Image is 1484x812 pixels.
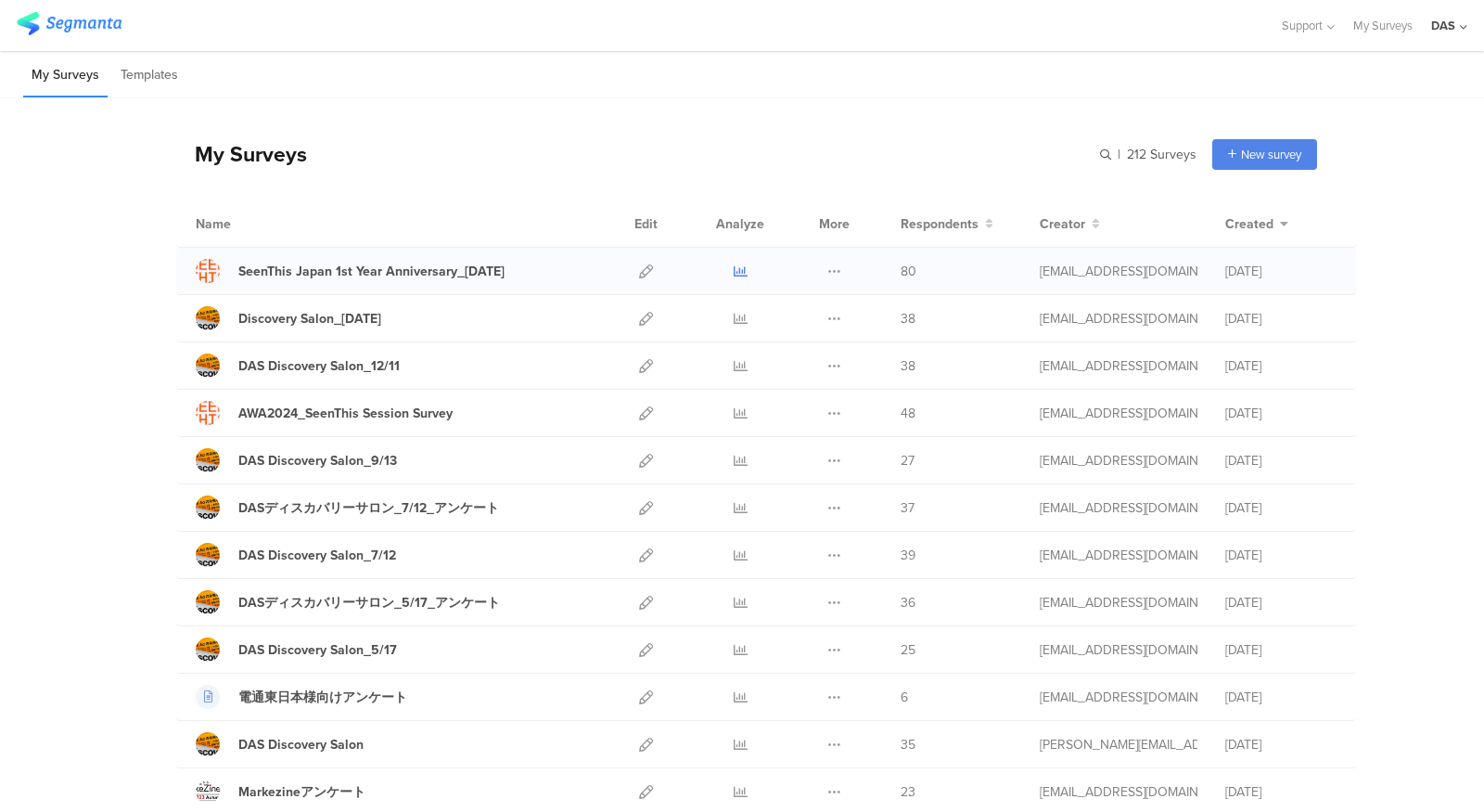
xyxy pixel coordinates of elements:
div: t.udagawa@accelerators.jp [1040,640,1197,660]
div: DAS Discovery Salon_9/13 [238,451,397,470]
span: 25 [901,640,915,660]
a: 電通東日本様向けアンケート [196,685,407,709]
div: DASディスカバリーサロン_7/12_アンケート [238,498,499,518]
a: DAS Discovery Salon_7/12 [196,543,396,567]
div: [DATE] [1225,498,1337,518]
span: Respondents [901,214,979,234]
button: Respondents [901,214,993,234]
span: 38 [901,356,915,376]
div: h.nomura@accelerators.jp [1040,782,1197,802]
div: n.kato@accelerators.jp [1040,404,1197,423]
div: Discovery Salon_4/18/2025 [238,309,381,329]
div: DAS Discovery Salon_5/17 [238,640,397,660]
img: segmanta logo [17,12,122,35]
div: SeenThis Japan 1st Year Anniversary_9/10/2025 [238,262,505,281]
span: Creator [1040,214,1085,234]
div: [DATE] [1225,640,1337,660]
div: DAS [1431,17,1455,34]
a: SeenThis Japan 1st Year Anniversary_[DATE] [196,259,505,283]
div: t.udagawa@accelerators.jp [1040,688,1197,707]
a: DAS Discovery Salon_5/17 [196,638,397,662]
div: [DATE] [1225,451,1337,470]
li: Templates [112,54,186,97]
span: New survey [1241,146,1301,163]
span: 212 Surveys [1127,145,1196,164]
span: 80 [901,262,916,281]
div: t.udagawa@accelerators.jp [1040,356,1197,376]
div: a.takei@amana.jp [1040,735,1197,754]
a: DAS Discovery Salon_9/13 [196,448,397,472]
div: DAS Discovery Salon_7/12 [238,546,396,565]
div: [DATE] [1225,546,1337,565]
div: [DATE] [1225,688,1337,707]
div: Analyze [712,200,768,247]
span: 36 [901,593,915,612]
div: t.udagawa@accelerators.jp [1040,546,1197,565]
div: Markezineアンケート [238,782,365,802]
div: [DATE] [1225,593,1337,612]
div: [DATE] [1225,262,1337,281]
span: 23 [901,782,915,802]
button: Creator [1040,214,1100,234]
span: 37 [901,498,915,518]
a: Markezineアンケート [196,780,365,804]
div: More [814,200,854,247]
span: 6 [901,688,908,707]
a: DAS Discovery Salon [196,732,364,756]
div: [DATE] [1225,356,1337,376]
a: DAS Discovery Salon_12/11 [196,354,400,378]
a: Discovery Salon_[DATE] [196,306,381,330]
a: DASディスカバリーサロン_5/17_アンケート [196,590,500,614]
span: 35 [901,735,915,754]
div: AWA2024_SeenThis Session Survey [238,404,453,423]
div: My Surveys [176,138,307,170]
div: [DATE] [1225,782,1337,802]
span: 48 [901,404,915,423]
div: DASディスカバリーサロン_5/17_アンケート [238,593,500,612]
div: Edit [626,200,666,247]
a: DASディスカバリーサロン_7/12_アンケート [196,496,499,520]
div: [DATE] [1225,309,1337,329]
span: 39 [901,546,915,565]
div: n.kato@accelerators.jp [1040,593,1197,612]
span: Support [1282,17,1323,34]
div: Name [196,214,307,234]
div: 電通東日本様向けアンケート [238,688,407,707]
button: Created [1225,214,1288,234]
span: | [1115,145,1123,164]
div: DAS Discovery Salon_12/11 [238,356,400,376]
div: [DATE] [1225,735,1337,754]
span: 38 [901,309,915,329]
li: My Surveys [23,54,108,97]
span: Created [1225,214,1273,234]
div: n.kato@accelerators.jp [1040,498,1197,518]
span: 27 [901,451,915,470]
div: t.udagawa@accelerators.jp [1040,451,1197,470]
div: t.udagawa@accelerators.jp [1040,309,1197,329]
a: AWA2024_SeenThis Session Survey [196,401,453,425]
div: t.udagawa@accelerators.jp [1040,262,1197,281]
div: DAS Discovery Salon [238,735,364,754]
div: [DATE] [1225,404,1337,423]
